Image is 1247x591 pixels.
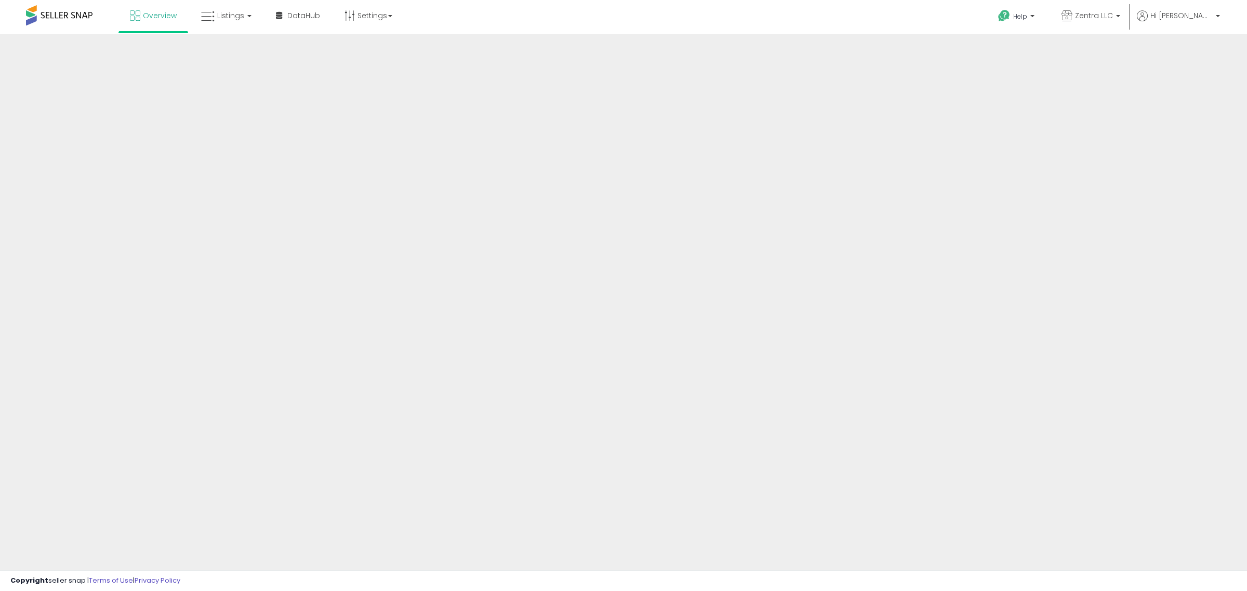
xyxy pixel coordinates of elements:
[217,10,244,21] span: Listings
[287,10,320,21] span: DataHub
[1137,10,1220,34] a: Hi [PERSON_NAME]
[990,2,1045,34] a: Help
[1150,10,1213,21] span: Hi [PERSON_NAME]
[998,9,1011,22] i: Get Help
[1075,10,1113,21] span: Zentra LLC
[143,10,177,21] span: Overview
[1013,12,1027,21] span: Help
